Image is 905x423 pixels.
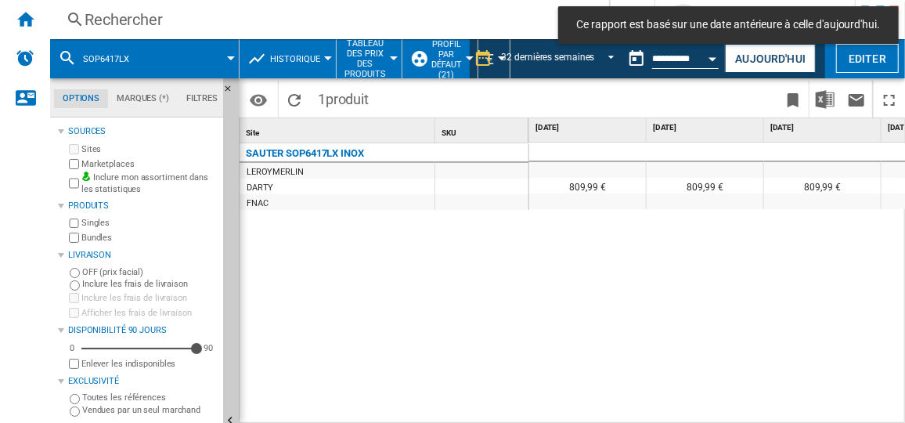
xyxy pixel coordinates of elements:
[344,39,394,78] button: Tableau des prix des produits
[54,89,108,108] md-tab-item: Options
[621,39,722,78] div: Ce rapport est basé sur une date antérieure à celle d'aujourd'hui.
[82,404,217,416] label: Vendues par un seul marchand
[81,143,217,155] label: Sites
[85,9,568,31] div: Rechercher
[81,341,197,356] md-slider: Disponibilité
[70,394,80,404] input: Toutes les références
[69,293,79,303] input: Inclure les frais de livraison
[81,232,217,244] label: Bundles
[178,89,226,108] md-tab-item: Filtres
[81,292,217,304] label: Inclure les frais de livraison
[68,324,217,337] div: Disponibilité 90 Jours
[66,342,78,354] div: 0
[83,39,145,78] button: SOP6417LX
[108,89,178,108] md-tab-item: Marques (*)
[82,266,217,278] label: OFF (prix facial)
[243,118,434,143] div: Site Sort None
[243,85,274,114] button: Options
[82,278,217,290] label: Inclure les frais de livraison
[279,81,310,117] button: Recharger
[246,144,364,163] div: SAUTER SOP6417LX INOX
[69,174,79,193] input: Inclure mon assortiment dans les statistiques
[69,144,79,154] input: Sites
[770,122,878,133] span: [DATE]
[647,178,763,193] div: 809,99 €
[69,308,79,318] input: Afficher les frais de livraison
[344,38,386,79] span: Tableau des prix des produits
[502,52,595,63] div: 32 dernières semaines
[70,268,80,278] input: OFF (prix facial)
[699,42,727,70] button: Open calendar
[270,54,320,64] span: Historique
[725,44,816,73] button: Aujourd'hui
[836,44,899,73] button: Editer
[69,233,79,243] input: Bundles
[247,164,304,180] div: LEROYMERLIN
[247,180,274,196] div: DARTY
[246,128,259,137] span: Site
[247,39,328,78] div: Historique
[223,78,242,107] button: Masquer
[486,39,502,78] button: €
[81,307,217,319] label: Afficher les frais de livraison
[764,178,881,193] div: 809,99 €
[81,217,217,229] label: Singles
[58,39,231,78] div: SOP6417LX
[431,39,470,78] button: Profil par défaut (21)
[81,172,91,181] img: mysite-bg-18x18.png
[438,118,528,143] div: Sort None
[478,39,510,78] md-menu: Currency
[809,81,841,117] button: Télécharger au format Excel
[81,158,217,170] label: Marketplaces
[767,118,881,138] div: [DATE]
[68,125,217,138] div: Sources
[270,39,328,78] button: Historique
[874,81,905,117] button: Plein écran
[777,81,809,117] button: Créer un favoris
[70,407,80,417] input: Vendues par un seul marchand
[83,54,129,64] span: SOP6417LX
[572,17,885,33] span: Ce rapport est basé sur une date antérieure à celle d'aujourd'hui.
[247,196,269,211] div: FNAC
[532,118,646,138] div: [DATE]
[816,90,835,109] img: excel-24x24.png
[841,81,872,117] button: Envoyer ce rapport par email
[326,91,369,107] span: produit
[82,392,217,403] label: Toutes les références
[70,280,80,291] input: Inclure les frais de livraison
[310,81,377,114] span: 1
[438,118,528,143] div: SKU Sort None
[243,118,434,143] div: Sort None
[442,128,456,137] span: SKU
[653,122,760,133] span: [DATE]
[500,46,622,72] md-select: REPORTS.WIZARD.STEPS.REPORT.STEPS.REPORT_OPTIONS.PERIOD: 32 dernières semaines
[16,49,34,67] img: alerts-logo.svg
[621,43,652,74] button: md-calendar
[529,178,646,193] div: 809,99 €
[68,375,217,388] div: Exclusivité
[68,249,217,262] div: Livraison
[81,172,217,196] label: Inclure mon assortiment dans les statistiques
[69,219,79,229] input: Singles
[410,39,470,78] div: Profil par défaut (21)
[650,118,763,138] div: [DATE]
[69,359,79,369] input: Afficher les frais de livraison
[68,200,217,212] div: Produits
[69,159,79,169] input: Marketplaces
[431,39,462,80] span: Profil par défaut (21)
[535,122,643,133] span: [DATE]
[81,358,217,370] label: Enlever les indisponibles
[200,342,217,354] div: 90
